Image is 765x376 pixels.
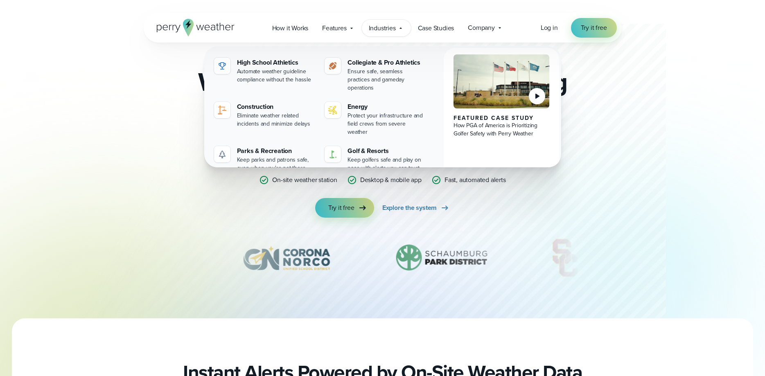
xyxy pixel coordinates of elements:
[272,175,337,185] p: On-site weather station
[348,112,426,136] div: Protect your infrastructure and field crews from severe weather
[581,23,607,33] span: Try it free
[541,23,558,32] span: Log in
[540,237,590,278] div: 9 of 12
[228,237,345,278] img: Corona-Norco-Unified-School-District.svg
[265,20,316,36] a: How it Works
[228,237,345,278] div: 7 of 12
[328,105,338,115] img: energy-icon@2x-1.svg
[348,58,426,68] div: Collegiate & Pro Athletics
[237,68,315,84] div: Automate weather guideline compliance without the hassle
[321,143,429,176] a: Golf & Resorts Keep golfers safe and play on pace with alerts you can trust
[369,23,396,33] span: Industries
[237,146,315,156] div: Parks & Recreation
[211,143,318,176] a: Parks & Recreation Keep parks and patrons safe, even when you're not there
[217,61,227,71] img: highschool-icon.svg
[321,54,429,95] a: Collegiate & Pro Athletics Ensure safe, seamless practices and gameday operations
[322,23,346,33] span: Features
[328,203,354,213] span: Try it free
[348,146,426,156] div: Golf & Resorts
[217,105,227,115] img: noun-crane-7630938-1@2x.svg
[360,175,422,185] p: Desktop & mobile app
[540,237,590,278] img: University-of-Southern-California-USC.svg
[411,20,461,36] a: Case Studies
[348,156,426,172] div: Keep golfers safe and play on pace with alerts you can trust
[139,237,189,278] img: University-of-Georgia.svg
[454,115,550,122] div: Featured Case Study
[237,58,315,68] div: High School Athletics
[382,198,450,218] a: Explore the system
[382,203,437,213] span: Explore the system
[444,48,560,182] a: PGA of America, Frisco Campus Featured Case Study How PGA of America is Prioritizing Golfer Safet...
[211,54,318,87] a: High School Athletics Automate weather guideline compliance without the hassle
[237,102,315,112] div: Construction
[328,149,338,159] img: golf-iconV2.svg
[185,237,581,282] div: slideshow
[445,175,506,185] p: Fast, automated alerts
[139,237,189,278] div: 6 of 12
[348,102,426,112] div: Energy
[321,99,429,140] a: Energy Protect your infrastructure and field crews from severe weather
[454,122,550,138] div: How PGA of America is Prioritizing Golfer Safety with Perry Weather
[418,23,454,33] span: Case Studies
[571,18,617,38] a: Try it free
[211,99,318,131] a: Construction Eliminate weather related incidents and minimize delays
[272,23,309,33] span: How it Works
[217,149,227,159] img: parks-icon-grey.svg
[237,156,315,172] div: Keep parks and patrons safe, even when you're not there
[541,23,558,33] a: Log in
[328,61,338,71] img: proathletics-icon@2x-1.svg
[315,198,374,218] a: Try it free
[384,237,500,278] img: Schaumburg-Park-District-1.svg
[237,112,315,128] div: Eliminate weather related incidents and minimize delays
[185,69,581,121] h2: Weather Monitoring and Alerting System
[454,54,550,108] img: PGA of America, Frisco Campus
[384,237,500,278] div: 8 of 12
[468,23,495,33] span: Company
[348,68,426,92] div: Ensure safe, seamless practices and gameday operations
